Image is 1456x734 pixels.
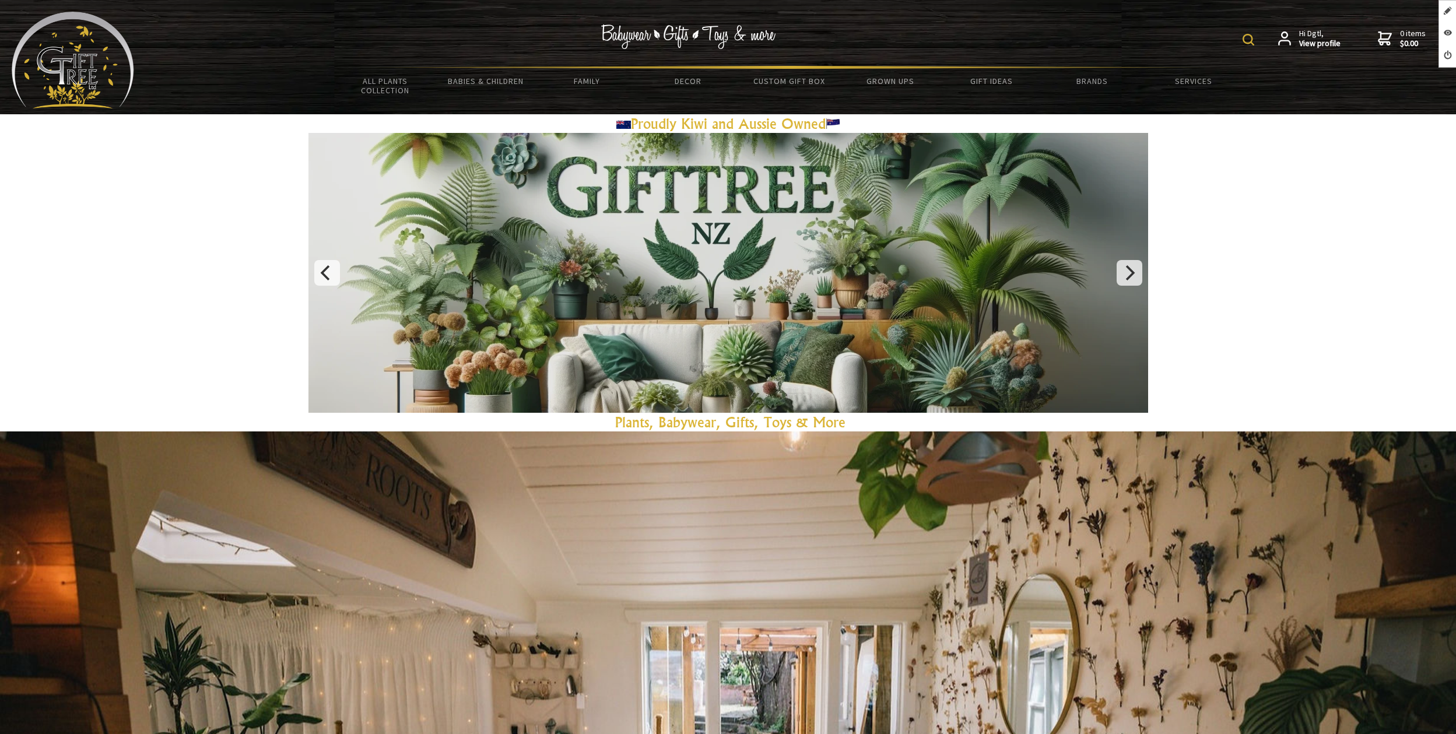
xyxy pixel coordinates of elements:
span: Hi Dgtl, [1299,29,1341,49]
a: Custom Gift Box [739,69,840,93]
img: Babywear - Gifts - Toys & more [601,24,776,49]
button: Previous [314,260,340,286]
a: Services [1143,69,1244,93]
a: Babies & Children [436,69,536,93]
a: Decor [637,69,738,93]
img: Babyware - Gifts - Toys and more... [12,12,134,108]
img: product search [1243,34,1254,45]
strong: View profile [1299,38,1341,49]
a: Gift Ideas [941,69,1041,93]
a: 0 items$0.00 [1378,29,1426,49]
a: Plants, Babywear, Gifts, Toys & Mor [615,413,838,431]
a: Grown Ups [840,69,941,93]
button: Next [1117,260,1142,286]
a: All Plants Collection [335,69,436,103]
a: Family [536,69,637,93]
a: Hi Dgtl,View profile [1278,29,1341,49]
a: Proudly Kiwi and Aussie Owned [616,115,840,132]
a: Brands [1042,69,1143,93]
strong: $0.00 [1400,38,1426,49]
span: 0 items [1400,28,1426,49]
